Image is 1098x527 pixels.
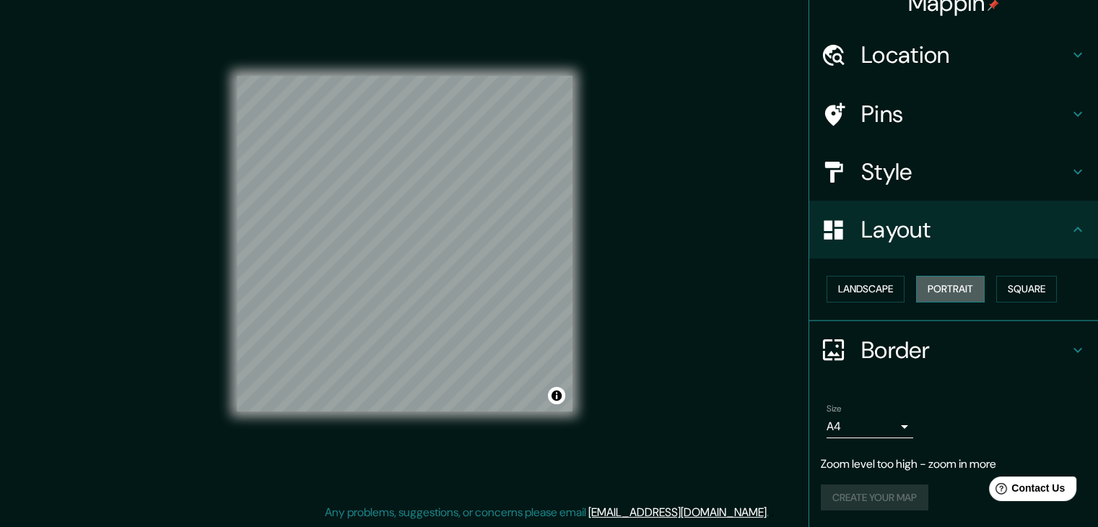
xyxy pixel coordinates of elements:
div: . [769,504,771,521]
button: Landscape [827,276,905,302]
h4: Location [861,40,1069,69]
label: Size [827,402,842,414]
div: . [771,504,774,521]
iframe: Help widget launcher [970,471,1082,511]
p: Zoom level too high - zoom in more [821,456,1086,473]
p: Any problems, suggestions, or concerns please email . [325,504,769,521]
button: Square [996,276,1057,302]
div: Pins [809,85,1098,143]
div: Style [809,143,1098,201]
h4: Layout [861,215,1069,244]
button: Toggle attribution [548,387,565,404]
h4: Style [861,157,1069,186]
canvas: Map [237,76,572,411]
div: Border [809,321,1098,379]
div: Layout [809,201,1098,258]
h4: Pins [861,100,1069,129]
div: A4 [827,415,913,438]
div: Location [809,26,1098,84]
button: Portrait [916,276,985,302]
a: [EMAIL_ADDRESS][DOMAIN_NAME] [588,505,767,520]
h4: Border [861,336,1069,365]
